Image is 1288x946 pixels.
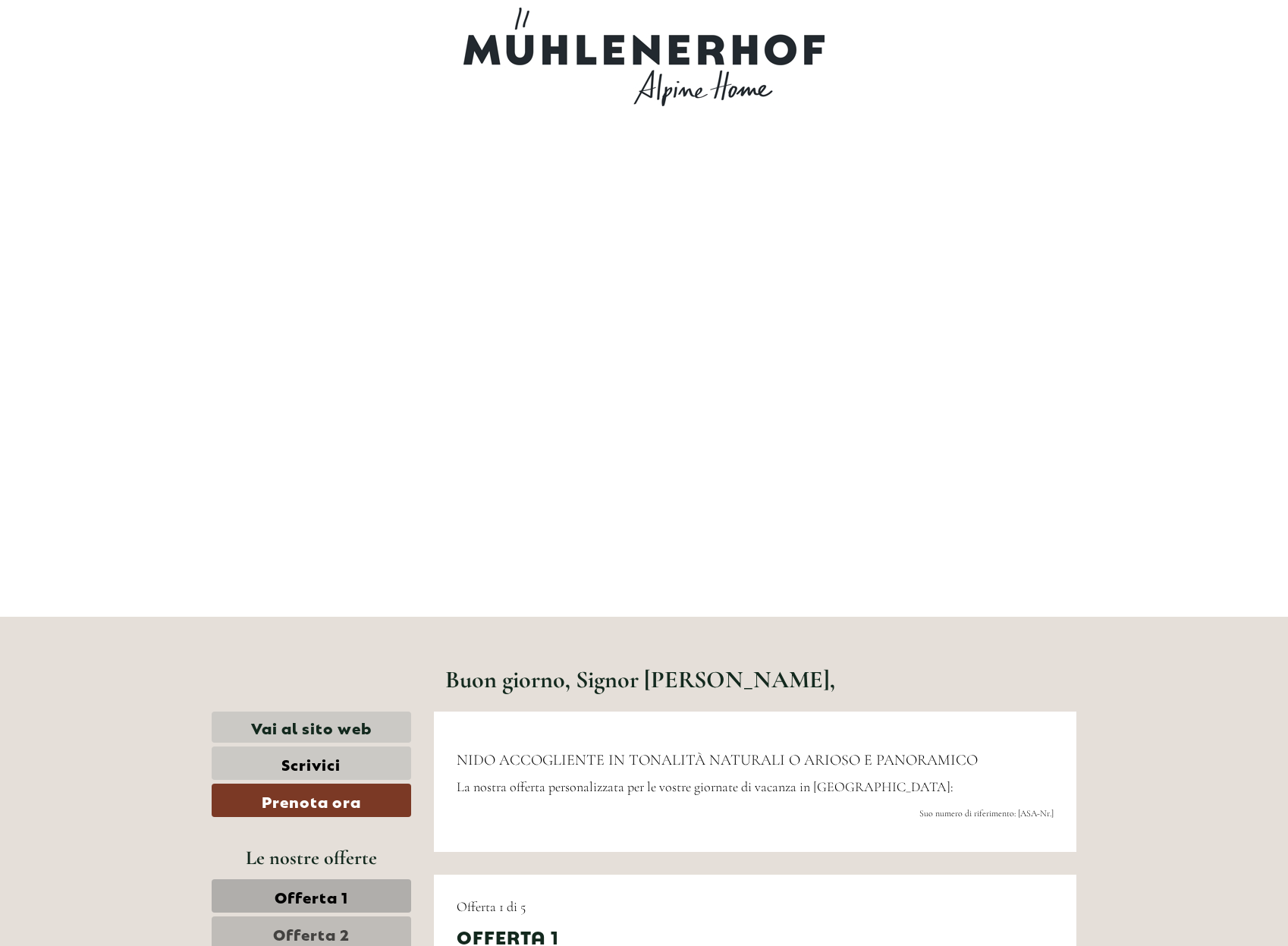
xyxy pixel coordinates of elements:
[212,712,411,743] a: Vai al sito web
[275,885,348,907] span: Offerta 1
[457,751,978,769] span: NIDO ACCOGLIENTE IN TONALITÀ NATURALI O ARIOSO E PANORAMICO
[212,746,411,780] a: Scrivici
[445,666,835,693] h1: Buon giorno, Signor [PERSON_NAME],
[919,808,1054,819] span: Suo numero di riferimento: [ASA-Nr.]
[457,898,526,915] span: Offerta 1 di 5
[212,844,411,872] div: Le nostre offerte
[212,784,411,817] a: Prenota ora
[457,778,953,795] span: La nostra offerta personalizzata per le vostre giornate di vacanza in [GEOGRAPHIC_DATA]:
[273,922,350,944] span: Offerta 2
